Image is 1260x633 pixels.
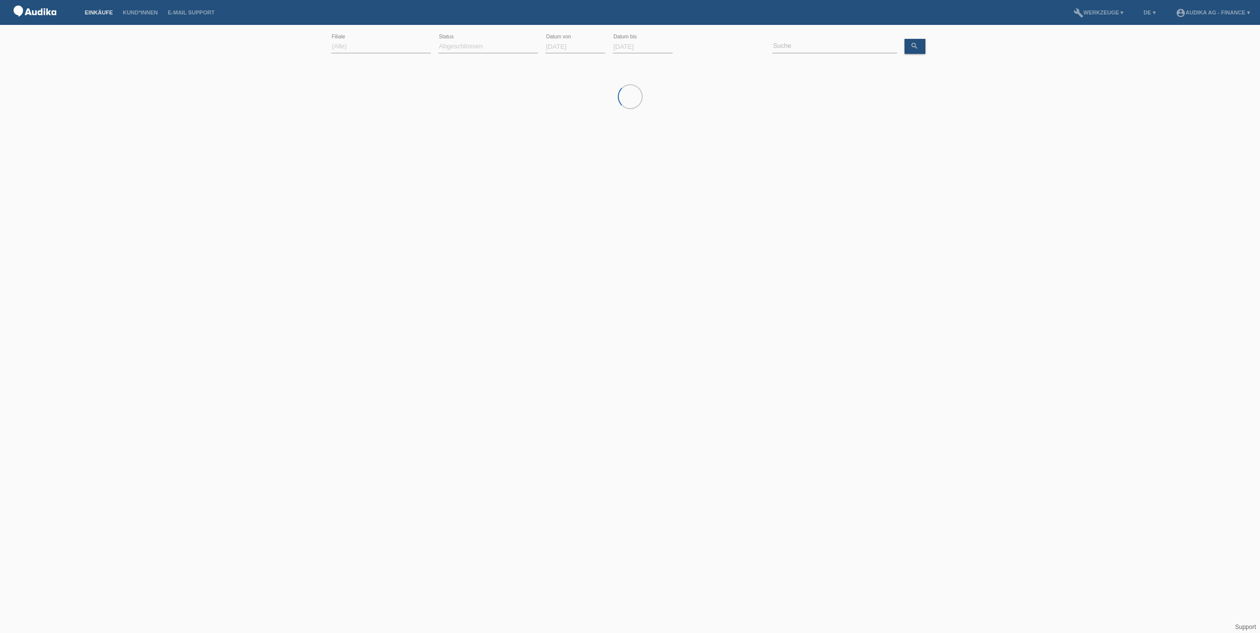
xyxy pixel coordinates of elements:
[910,42,918,50] i: search
[10,19,60,27] a: POS — MF Group
[1069,9,1129,15] a: buildWerkzeuge ▾
[163,9,220,15] a: E-Mail Support
[80,9,118,15] a: Einkäufe
[904,39,925,54] a: search
[1171,9,1255,15] a: account_circleAudika AG - Finance ▾
[1235,624,1256,631] a: Support
[1176,8,1186,18] i: account_circle
[1074,8,1083,18] i: build
[1138,9,1160,15] a: DE ▾
[118,9,163,15] a: Kund*innen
